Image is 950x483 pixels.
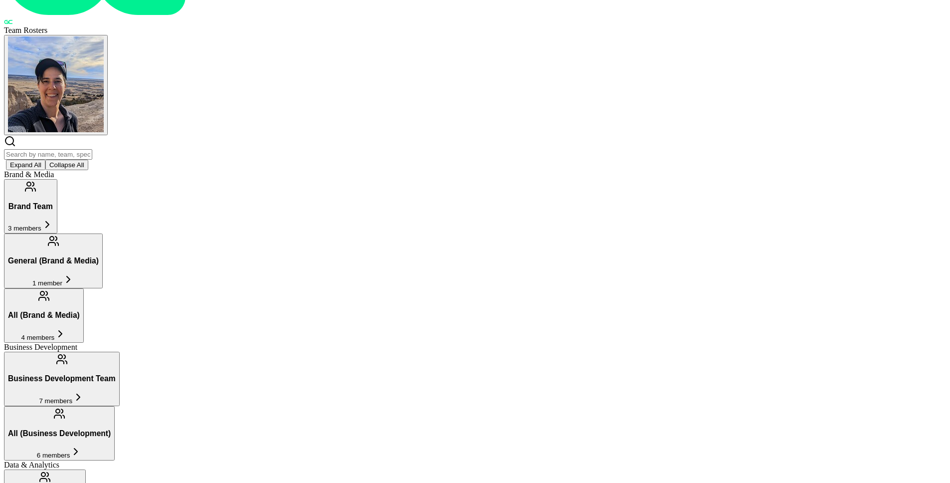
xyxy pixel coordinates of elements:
input: Search by name, team, specialty, or title... [4,149,92,160]
button: All (Brand & Media)4 members [4,288,84,343]
button: Brand Team3 members [4,179,57,234]
button: All (Business Development)6 members [4,406,115,461]
button: Expand All [6,160,45,170]
h3: General (Brand & Media) [8,256,99,265]
span: 7 members [39,397,72,405]
span: 4 members [21,334,55,341]
span: 3 members [8,225,41,232]
button: Collapse All [45,160,88,170]
span: Brand & Media [4,170,54,179]
button: Business Development Team7 members [4,352,120,406]
span: 6 members [37,452,70,459]
span: Team Rosters [4,26,47,34]
h3: Business Development Team [8,374,116,383]
h3: All (Brand & Media) [8,311,80,320]
span: Business Development [4,343,77,351]
span: 1 member [32,279,62,287]
h3: Brand Team [8,202,53,211]
h3: All (Business Development) [8,429,111,438]
span: Data & Analytics [4,461,59,469]
button: General (Brand & Media)1 member [4,234,103,288]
